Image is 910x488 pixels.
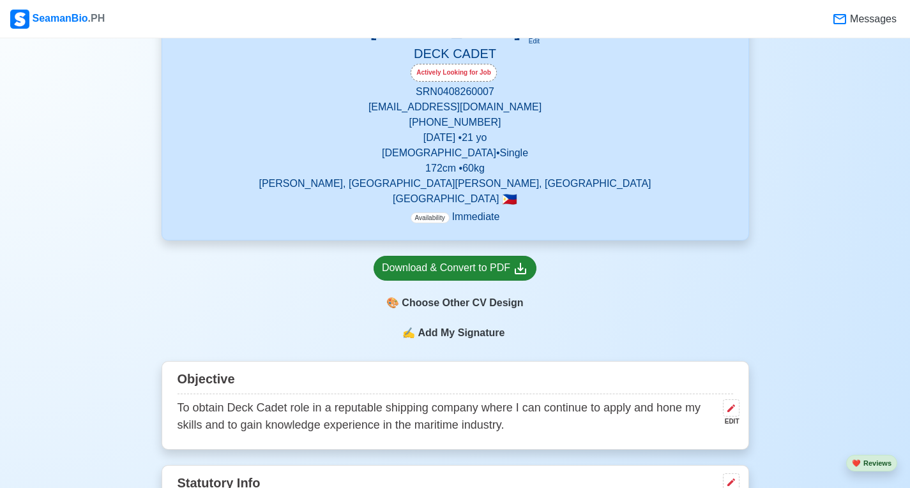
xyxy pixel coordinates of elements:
[178,145,733,161] p: [DEMOGRAPHIC_DATA] • Single
[852,459,861,467] span: heart
[88,13,105,24] span: .PH
[10,10,29,29] img: Logo
[178,176,733,191] p: [PERSON_NAME], [GEOGRAPHIC_DATA][PERSON_NAME], [GEOGRAPHIC_DATA]
[178,161,733,176] p: 172 cm • 60 kg
[415,325,507,341] span: Add My Signature
[178,191,733,207] p: [GEOGRAPHIC_DATA]
[178,115,733,130] p: [PHONE_NUMBER]
[178,46,733,64] h5: DECK CADET
[847,11,897,27] span: Messages
[178,367,733,394] div: Objective
[386,295,399,311] span: paint
[382,260,528,276] div: Download & Convert to PDF
[411,209,500,225] p: Immediate
[411,212,450,223] span: Availability
[718,417,739,426] div: EDIT
[178,399,718,434] p: To obtain Deck Cadet role in a reputable shipping company where I can continue to apply and hone ...
[411,64,497,82] div: Actively Looking for Job
[523,36,540,46] div: Edit
[178,84,733,100] p: SRN 0408260007
[374,291,536,315] div: Choose Other CV Design
[178,130,733,145] p: [DATE] • 21 yo
[846,455,897,472] button: heartReviews
[178,100,733,115] p: [EMAIL_ADDRESS][DOMAIN_NAME]
[502,193,517,205] span: 🇵🇭
[402,325,415,341] span: sign
[10,10,105,29] div: SeamanBio
[374,256,536,281] a: Download & Convert to PDF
